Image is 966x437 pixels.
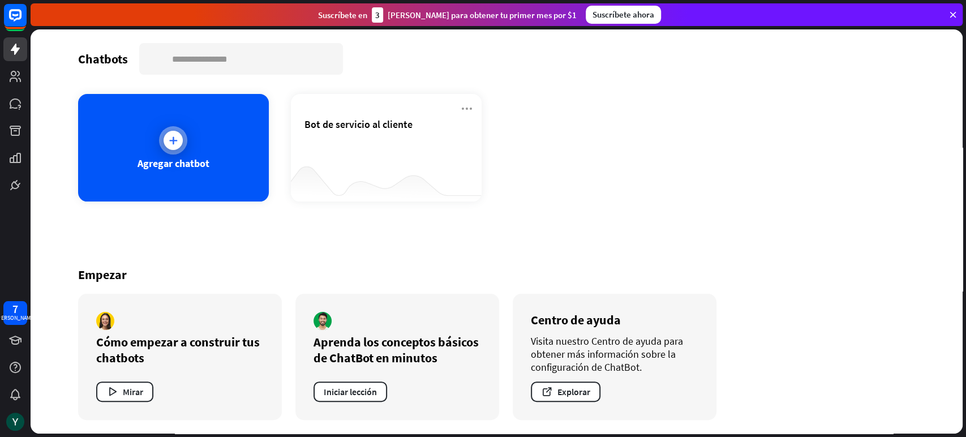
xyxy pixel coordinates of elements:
[78,267,127,282] font: Empezar
[531,335,683,374] font: Visita nuestro Centro de ayuda para obtener más información sobre la configuración de ChatBot.
[96,334,260,366] font: Cómo empezar a construir tus chatbots
[388,10,577,20] font: [PERSON_NAME] para obtener tu primer mes por $1
[138,157,209,170] font: Agregar chatbot
[96,312,114,330] img: autor
[12,302,18,316] font: 7
[123,386,143,397] font: Mirar
[96,382,153,402] button: Mirar
[78,51,128,67] font: Chatbots
[324,386,377,397] font: Iniciar lección
[314,382,387,402] button: Iniciar lección
[304,118,413,131] span: Bot de servicio al cliente
[375,10,380,20] font: 3
[531,382,600,402] button: Explorar
[314,334,479,366] font: Aprenda los conceptos básicos de ChatBot en minutos
[318,10,367,20] font: Suscríbete en
[3,301,27,325] a: 7 [PERSON_NAME]
[9,5,43,38] button: Abrir el widget de chat LiveChat
[557,386,590,397] font: Explorar
[314,312,332,330] img: autor
[531,312,621,328] font: Centro de ayuda
[593,9,654,20] font: Suscríbete ahora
